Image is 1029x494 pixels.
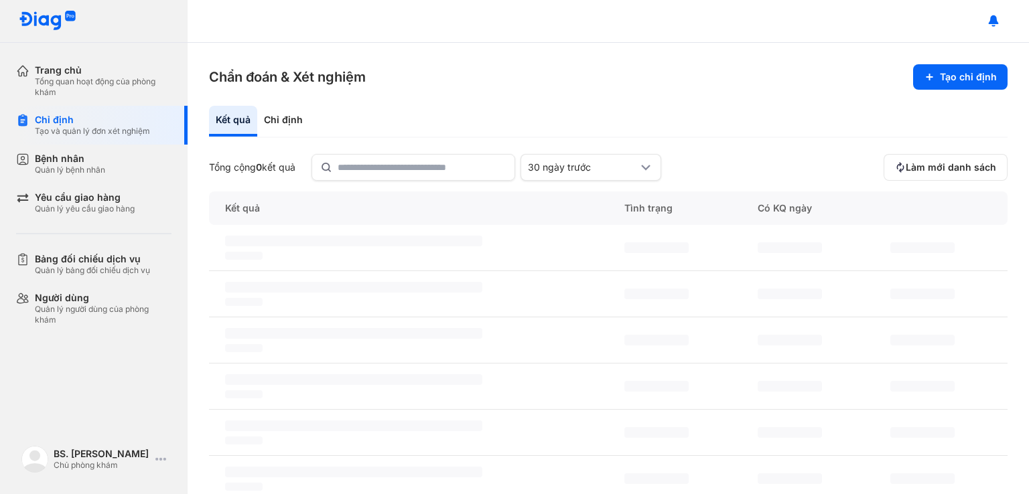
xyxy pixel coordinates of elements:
span: ‌ [225,420,482,431]
span: ‌ [890,473,955,484]
div: Chỉ định [257,106,310,137]
span: ‌ [225,467,482,477]
span: ‌ [225,344,263,352]
span: ‌ [225,390,263,398]
span: ‌ [225,436,263,444]
span: ‌ [225,374,482,385]
div: Người dùng [35,292,171,304]
div: Tổng quan hoạt động của phòng khám [35,76,171,98]
span: ‌ [890,289,955,299]
div: 30 ngày trước [528,161,638,173]
div: Tạo và quản lý đơn xét nghiệm [35,126,150,137]
span: ‌ [624,473,689,484]
h3: Chẩn đoán & Xét nghiệm [209,68,366,86]
div: Tổng cộng kết quả [209,161,295,173]
span: Làm mới danh sách [906,161,996,173]
span: ‌ [890,242,955,253]
span: ‌ [225,282,482,293]
span: ‌ [624,335,689,345]
span: ‌ [624,427,689,438]
span: 0 [256,161,262,173]
div: Quản lý người dùng của phòng khám [35,304,171,325]
span: ‌ [624,289,689,299]
span: ‌ [758,242,822,253]
div: Có KQ ngày [742,191,875,225]
div: Chỉ định [35,114,150,126]
span: ‌ [624,242,689,253]
div: Trang chủ [35,64,171,76]
div: Kết quả [209,191,608,225]
span: ‌ [624,381,689,392]
div: Bảng đối chiếu dịch vụ [35,253,150,265]
div: Chủ phòng khám [54,460,150,471]
span: ‌ [225,236,482,246]
span: ‌ [758,473,822,484]
div: Quản lý bệnh nhân [35,165,105,175]
span: ‌ [758,381,822,392]
span: ‌ [758,427,822,438]
img: logo [21,446,48,473]
div: Kết quả [209,106,257,137]
div: Quản lý yêu cầu giao hàng [35,203,135,214]
div: Quản lý bảng đối chiếu dịch vụ [35,265,150,276]
div: Bệnh nhân [35,153,105,165]
button: Làm mới danh sách [884,154,1008,181]
span: ‌ [890,335,955,345]
img: logo [19,11,76,31]
div: BS. [PERSON_NAME] [54,448,150,460]
span: ‌ [225,298,263,306]
div: Tình trạng [608,191,742,225]
div: Yêu cầu giao hàng [35,191,135,203]
span: ‌ [890,381,955,392]
span: ‌ [225,252,263,260]
span: ‌ [758,289,822,299]
span: ‌ [225,483,263,491]
button: Tạo chỉ định [913,64,1008,90]
span: ‌ [225,328,482,339]
span: ‌ [758,335,822,345]
span: ‌ [890,427,955,438]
